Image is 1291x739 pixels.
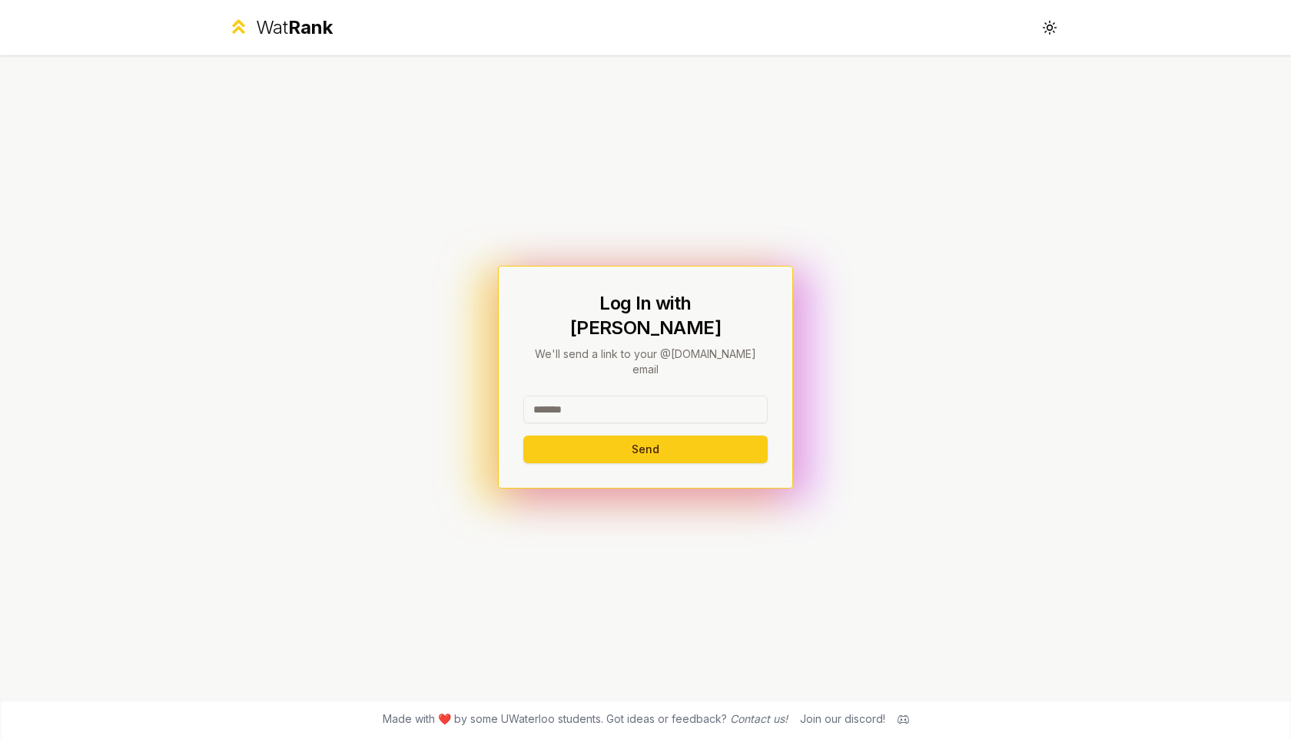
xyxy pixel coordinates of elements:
[800,711,885,727] div: Join our discord!
[730,712,788,725] a: Contact us!
[227,15,333,40] a: WatRank
[523,346,768,377] p: We'll send a link to your @[DOMAIN_NAME] email
[288,16,333,38] span: Rank
[383,711,788,727] span: Made with ❤️ by some UWaterloo students. Got ideas or feedback?
[523,291,768,340] h1: Log In with [PERSON_NAME]
[256,15,333,40] div: Wat
[523,436,768,463] button: Send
